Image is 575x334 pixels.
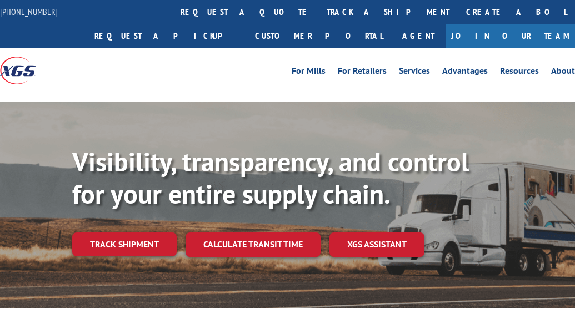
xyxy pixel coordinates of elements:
a: Advantages [442,67,488,79]
a: For Retailers [338,67,387,79]
a: Join Our Team [446,24,575,48]
a: Agent [391,24,446,48]
a: Customer Portal [247,24,391,48]
a: Resources [500,67,539,79]
a: Calculate transit time [186,232,321,256]
a: About [551,67,575,79]
a: Request a pickup [86,24,247,48]
a: Services [399,67,430,79]
a: Track shipment [72,232,177,256]
a: For Mills [292,67,326,79]
a: XGS ASSISTANT [329,232,424,256]
b: Visibility, transparency, and control for your entire supply chain. [72,144,469,211]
